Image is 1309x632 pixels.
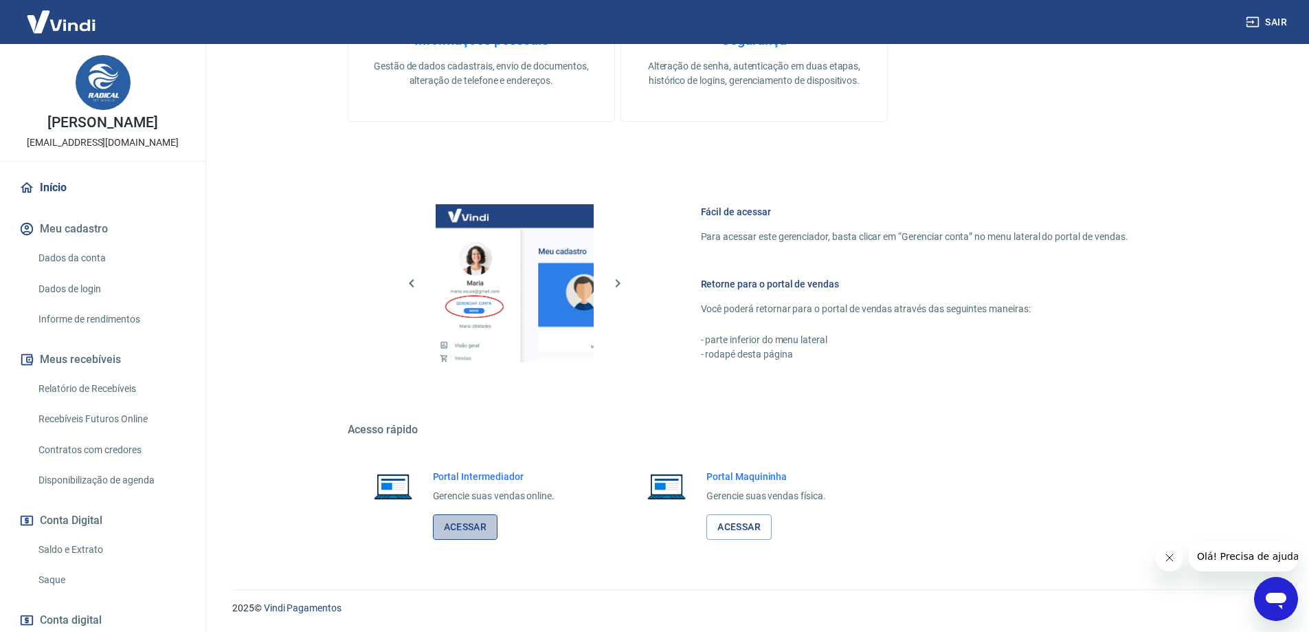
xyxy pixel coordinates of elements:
img: Imagem de um notebook aberto [364,470,422,503]
p: 2025 © [232,601,1276,615]
a: Início [16,173,189,203]
h6: Fácil de acessar [701,205,1128,219]
iframe: Botão para abrir a janela de mensagens [1254,577,1298,621]
p: Alteração de senha, autenticação em duas etapas, histórico de logins, gerenciamento de dispositivos. [643,59,865,88]
a: Saque [33,566,189,594]
a: Recebíveis Futuros Online [33,405,189,433]
p: Gerencie suas vendas online. [433,489,555,503]
span: Conta digital [40,611,102,630]
p: Gerencie suas vendas física. [706,489,826,503]
a: Vindi Pagamentos [264,602,342,613]
button: Meu cadastro [16,214,189,244]
a: Informe de rendimentos [33,305,189,334]
button: Sair [1243,10,1293,35]
img: Vindi [16,1,106,43]
p: - parte inferior do menu lateral [701,333,1128,347]
button: Meus recebíveis [16,345,189,375]
img: 390d95a4-0b2f-43fe-8fa0-e43eda86bb40.jpeg [76,55,131,110]
a: Dados de login [33,275,189,303]
h5: Acesso rápido [348,423,1161,437]
a: Contratos com credores [33,436,189,464]
button: Conta Digital [16,505,189,536]
p: Para acessar este gerenciador, basta clicar em “Gerenciar conta” no menu lateral do portal de ven... [701,230,1128,244]
a: Disponibilização de agenda [33,466,189,494]
p: Gestão de dados cadastrais, envio de documentos, alteração de telefone e endereços. [370,59,592,88]
h6: Portal Maquininha [706,470,826,483]
span: Olá! Precisa de ajuda? [8,10,115,21]
a: Dados da conta [33,244,189,272]
a: Relatório de Recebíveis [33,375,189,403]
img: Imagem da dashboard mostrando o botão de gerenciar conta na sidebar no lado esquerdo [436,204,594,362]
p: [PERSON_NAME] [47,116,157,130]
img: Imagem de um notebook aberto [638,470,695,503]
h6: Retorne para o portal de vendas [701,277,1128,291]
iframe: Mensagem da empresa [1189,541,1298,571]
iframe: Fechar mensagem [1156,544,1183,571]
h6: Portal Intermediador [433,470,555,483]
a: Acessar [706,514,772,540]
a: Saldo e Extrato [33,536,189,564]
p: [EMAIL_ADDRESS][DOMAIN_NAME] [27,135,179,150]
p: - rodapé desta página [701,347,1128,362]
p: Você poderá retornar para o portal de vendas através das seguintes maneiras: [701,302,1128,316]
a: Acessar [433,514,498,540]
